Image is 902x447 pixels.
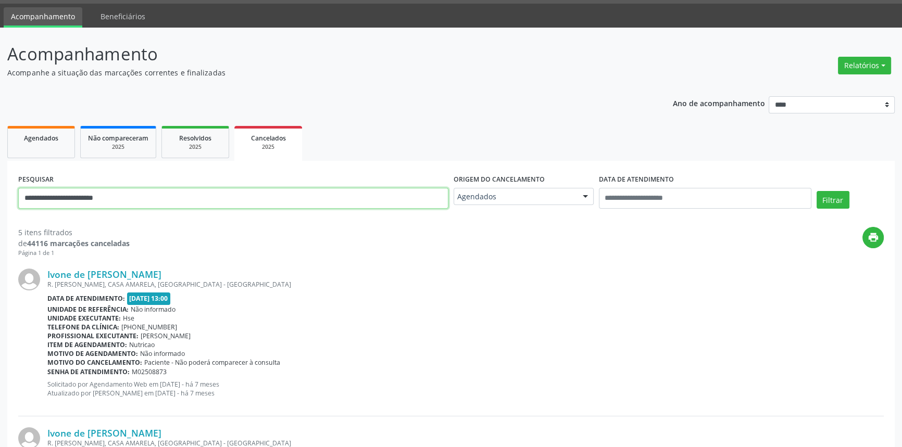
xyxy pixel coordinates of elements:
[47,305,129,314] b: Unidade de referência:
[27,238,130,248] strong: 44116 marcações canceladas
[838,57,891,74] button: Relatórios
[862,227,884,248] button: print
[127,292,171,304] span: [DATE] 13:00
[457,191,572,202] span: Agendados
[88,143,148,151] div: 2025
[47,323,119,331] b: Telefone da clínica:
[169,143,221,151] div: 2025
[18,269,40,290] img: img
[47,427,161,439] a: Ivone de [PERSON_NAME]
[47,269,161,280] a: Ivone de [PERSON_NAME]
[47,380,884,398] p: Solicitado por Agendamento Web em [DATE] - há 7 meses Atualizado por [PERSON_NAME] em [DATE] - há...
[47,280,884,289] div: R. [PERSON_NAME], CASA AMARELA, [GEOGRAPHIC_DATA] - [GEOGRAPHIC_DATA]
[47,331,139,340] b: Profissional executante:
[817,191,849,209] button: Filtrar
[47,349,138,358] b: Motivo de agendamento:
[868,232,879,243] i: print
[179,134,211,143] span: Resolvidos
[140,349,185,358] span: Não informado
[4,7,82,28] a: Acompanhamento
[129,340,155,349] span: Nutricao
[47,314,121,323] b: Unidade executante:
[141,331,191,340] span: [PERSON_NAME]
[18,249,130,258] div: Página 1 de 1
[673,96,765,109] p: Ano de acompanhamento
[599,172,674,188] label: DATA DE ATENDIMENTO
[454,172,545,188] label: Origem do cancelamento
[47,367,130,376] b: Senha de atendimento:
[88,134,148,143] span: Não compareceram
[251,134,286,143] span: Cancelados
[24,134,58,143] span: Agendados
[18,227,130,238] div: 5 itens filtrados
[131,305,176,314] span: Não informado
[18,172,54,188] label: PESQUISAR
[18,238,130,249] div: de
[121,323,177,331] span: [PHONE_NUMBER]
[93,7,153,25] a: Beneficiários
[144,358,280,367] span: Paciente - Não poderá comparecer à consulta
[7,67,629,78] p: Acompanhe a situação das marcações correntes e finalizadas
[123,314,134,323] span: Hse
[47,358,142,367] b: Motivo do cancelamento:
[7,41,629,67] p: Acompanhamento
[132,367,167,376] span: M02508873
[47,340,127,349] b: Item de agendamento:
[47,294,125,303] b: Data de atendimento:
[242,143,295,151] div: 2025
